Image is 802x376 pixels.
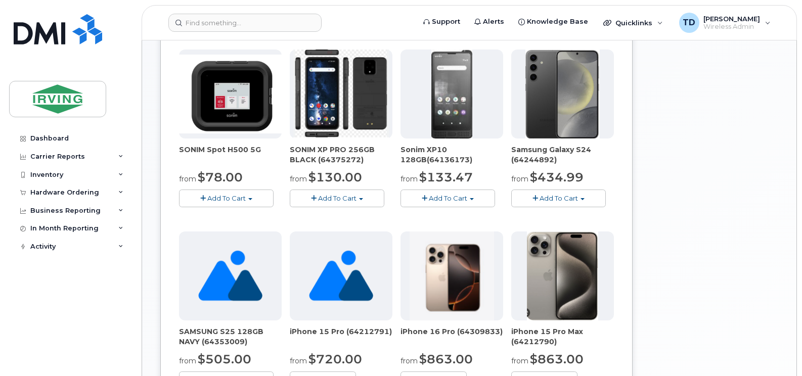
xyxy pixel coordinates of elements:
span: $863.00 [530,352,584,366]
img: iPhone_15_pro_max.png [527,231,598,320]
span: Support [432,17,460,27]
span: $720.00 [308,352,362,366]
img: XP10.jpg [431,50,472,138]
span: TD [683,17,695,29]
div: SAMSUNG S25 128GB NAVY (64353009) [179,326,282,347]
img: SONIM_XP_PRO_-_JDIRVING.png [293,50,388,138]
button: Add To Cart [511,190,606,207]
img: SONIM.png [179,55,282,133]
span: Alerts [483,17,504,27]
small: from [400,174,418,183]
span: Wireless Admin [703,23,760,31]
button: Add To Cart [290,190,384,207]
small: from [511,356,528,365]
div: SONIM XP PRO 256GB BLACK (64375272) [290,145,392,165]
span: [PERSON_NAME] [703,15,760,23]
img: s24.jpg [525,50,600,138]
span: Knowledge Base [527,17,588,27]
div: iPhone 15 Pro (64212791) [290,326,392,347]
div: iPhone 16 Pro (64309833) [400,326,503,347]
small: from [179,356,196,365]
a: Support [416,12,467,32]
img: no_image_found-2caef05468ed5679b831cfe6fc140e25e0c280774317ffc20a367ab7fd17291e.png [309,231,373,320]
span: Add To Cart [429,194,467,202]
span: Add To Cart [540,194,578,202]
button: Add To Cart [400,190,495,207]
div: SONIM Spot H500 5G [179,145,282,165]
span: Add To Cart [207,194,246,202]
small: from [400,356,418,365]
small: from [290,356,307,365]
div: iPhone 15 Pro Max (64212790) [511,326,614,347]
span: $78.00 [198,170,243,184]
span: Add To Cart [318,194,357,202]
input: Find something... [168,14,322,32]
a: Alerts [467,12,511,32]
img: no_image_found-2caef05468ed5679b831cfe6fc140e25e0c280774317ffc20a367ab7fd17291e.png [198,231,262,320]
img: 16_pro.png [410,231,494,320]
div: Quicklinks [596,13,670,33]
div: Samsung Galaxy S24 (64244892) [511,145,614,165]
span: Quicklinks [615,19,652,27]
small: from [511,174,528,183]
button: Add To Cart [179,190,274,207]
span: $434.99 [530,170,584,184]
span: $505.00 [198,352,251,366]
div: Tricia Downard [672,13,778,33]
span: $130.00 [308,170,362,184]
a: Knowledge Base [511,12,595,32]
span: $863.00 [419,352,473,366]
small: from [290,174,307,183]
span: $133.47 [419,170,473,184]
small: from [179,174,196,183]
div: Sonim XP10 128GB(64136173) [400,145,503,165]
